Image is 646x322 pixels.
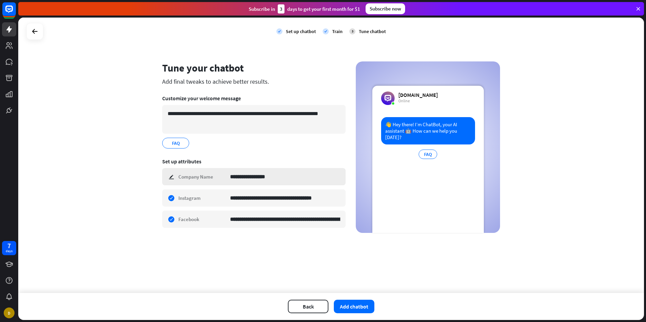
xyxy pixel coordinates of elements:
button: Open LiveChat chat widget [5,3,26,23]
button: Add chatbot [334,300,374,313]
i: check [276,28,282,34]
div: Set up chatbot [286,28,316,34]
div: Online [398,98,438,104]
div: Tune chatbot [359,28,386,34]
a: 7 days [2,241,16,255]
div: Subscribe now [366,3,405,14]
div: Customize your welcome message [162,95,346,102]
div: Tune your chatbot [162,61,346,74]
div: days [6,249,13,253]
div: 3 [349,28,355,34]
div: Set up attributes [162,158,346,165]
div: FAQ [419,150,437,159]
div: [DOMAIN_NAME] [398,91,438,98]
div: Train [332,28,343,34]
div: D [4,307,15,318]
i: check [323,28,329,34]
div: 👋 Hey there! I’m ChatBot, your AI assistant 🤖 How can we help you [DATE]? [381,117,475,144]
div: Add final tweaks to achieve better results. [162,78,346,85]
button: Back [288,300,328,313]
span: FAQ [171,139,180,147]
div: 3 [278,4,284,14]
div: Subscribe in days to get your first month for $1 [249,4,360,14]
div: 7 [7,243,11,249]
